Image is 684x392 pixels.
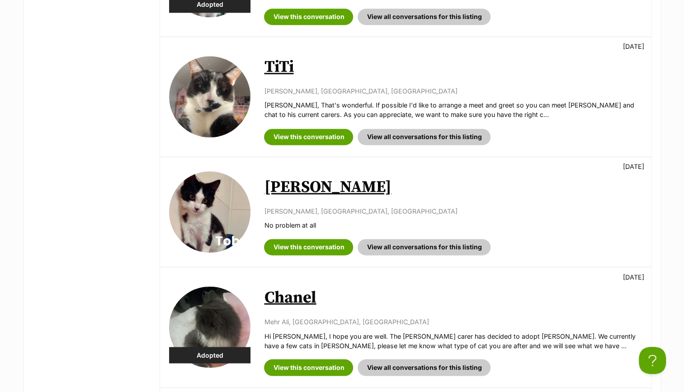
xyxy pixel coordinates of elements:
img: TiTi [169,56,250,137]
p: [PERSON_NAME], That's wonderful. If possible I'd like to arrange a meet and greet so you can meet... [264,100,642,120]
p: [PERSON_NAME], [GEOGRAPHIC_DATA], [GEOGRAPHIC_DATA] [264,206,642,216]
a: View all conversations for this listing [358,9,491,25]
a: View this conversation [264,9,353,25]
a: View this conversation [264,359,353,375]
p: [PERSON_NAME], [GEOGRAPHIC_DATA], [GEOGRAPHIC_DATA] [264,86,642,96]
a: View all conversations for this listing [358,359,491,375]
img: Chanel [169,286,250,368]
p: [DATE] [623,162,644,171]
a: View all conversations for this listing [358,239,491,255]
p: Hi [PERSON_NAME], I hope you are well. The [PERSON_NAME] carer has decided to adopt [PERSON_NAME]... [264,331,642,350]
iframe: Help Scout Beacon - Open [639,347,666,374]
p: [DATE] [623,272,644,281]
a: [PERSON_NAME] [264,177,391,197]
a: View this conversation [264,129,353,145]
p: Mehr Ali, [GEOGRAPHIC_DATA], [GEOGRAPHIC_DATA] [264,317,642,326]
p: [DATE] [623,42,644,51]
a: Chanel [264,287,316,308]
p: No problem at all [264,220,642,230]
div: Adopted [169,347,250,363]
a: View all conversations for this listing [358,129,491,145]
a: TiTi [264,57,293,77]
img: Toby [169,171,250,252]
a: View this conversation [264,239,353,255]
